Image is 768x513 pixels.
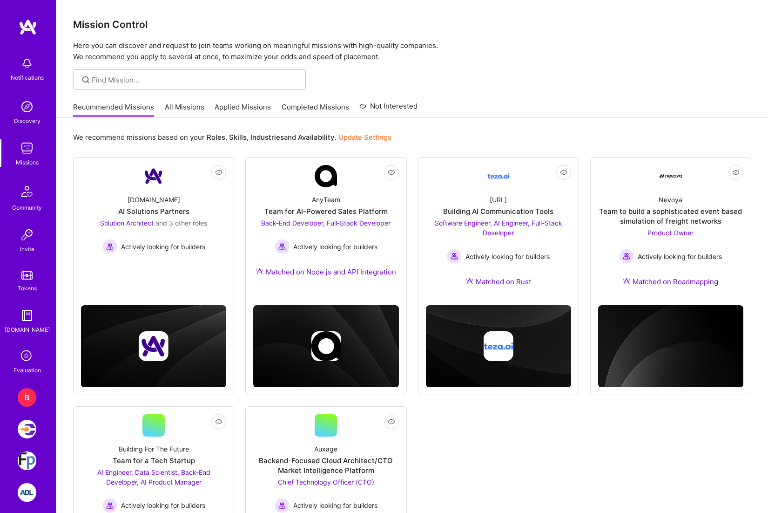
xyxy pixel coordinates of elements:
[128,195,180,205] div: [DOMAIN_NAME]
[359,101,418,117] a: Not Interested
[100,219,154,227] span: Solution Architect
[426,165,571,298] a: Company Logo[URL]Building AI Communication ToolsSoftware Engineer, AI Engineer, Full-Stack Develo...
[484,331,513,361] img: Company logo
[253,165,398,288] a: Company LogoAnyTeamTeam for AI-Powered Sales PlatformBack-End Developer, Full-Stack Developer Act...
[18,306,36,325] img: guide book
[619,249,634,264] img: Actively looking for builders
[598,165,743,298] a: Company LogoNevoyaTeam to build a sophisticated event based simulation of freight networksProduct...
[466,277,531,287] div: Matched on Rust
[81,75,91,85] i: icon SearchGrey
[598,206,743,226] div: Team to build a sophisticated event based simulation of freight networks
[18,483,36,502] img: ADL: Technology Modernization Sprint 1
[18,97,36,116] img: discovery
[18,420,36,438] img: Velocity: Enabling Developers Create Isolated Environments, Easily.
[487,165,510,187] img: Company Logo
[598,305,743,388] img: cover
[155,219,207,227] span: and 3 other roles
[278,478,374,486] span: Chief Technology Officer (CTO)
[388,418,395,425] i: icon EyeClosed
[647,229,694,237] span: Product Owner
[338,133,391,142] a: Update Settings
[18,226,36,244] img: Invite
[443,206,553,216] div: Building AI Communication Tools
[81,165,226,272] a: Company Logo[DOMAIN_NAME]AI Solutions PartnersSolution Architect and 3 other rolesActively lookin...
[119,444,189,454] div: Building For The Future
[314,444,337,454] div: Auxage
[15,451,39,470] a: Franklin Park: Software Leader for Leading Investment Management Firm
[102,498,117,513] img: Actively looking for builders
[18,283,37,293] div: Tokens
[490,195,507,205] div: [URL]
[20,244,34,254] div: Invite
[312,195,340,205] div: AnyTeam
[426,305,571,388] img: cover
[13,365,41,375] div: Evaluation
[12,203,42,212] div: Community
[253,305,398,388] img: cover
[261,219,391,227] span: Back-End Developer, Full-Stack Developer
[466,277,473,285] img: Ateam Purple Icon
[92,75,299,85] input: Find Mission...
[113,456,195,465] div: Team for a Tech Startup
[250,133,284,142] b: Industries
[311,331,341,361] img: Company logo
[97,468,210,486] span: AI Engineer, Data Scientist, Back-End Developer, AI Product Manager
[18,54,36,73] img: bell
[256,267,396,277] div: Matched on Node.js and API Integration
[73,19,751,30] h3: Mission Control
[18,348,36,365] i: icon SelectionTeam
[388,169,395,176] i: icon EyeClosed
[447,249,462,264] img: Actively looking for builders
[282,102,349,117] a: Completed Missions
[435,219,562,237] span: Software Engineer, AI Engineer, Full-Stack Developer
[656,331,686,361] img: Company logo
[73,102,154,117] a: Recommended Missions
[18,139,36,157] img: teamwork
[18,388,36,407] div: B
[623,277,718,287] div: Matched on Roadmapping
[142,165,165,187] img: Company Logo
[121,242,205,252] span: Actively looking for builders
[15,388,39,407] a: B
[81,305,226,388] img: cover
[15,483,39,502] a: ADL: Technology Modernization Sprint 1
[275,239,290,254] img: Actively looking for builders
[73,132,391,142] p: We recommend missions based on your , , and .
[256,267,263,275] img: Ateam Purple Icon
[215,418,222,425] i: icon EyeClosed
[19,19,37,35] img: logo
[5,325,50,335] div: [DOMAIN_NAME]
[215,169,222,176] i: icon EyeClosed
[315,165,337,187] img: Company Logo
[623,277,630,285] img: Ateam Purple Icon
[293,242,377,252] span: Actively looking for builders
[253,456,398,475] div: Backend-Focused Cloud Architect/CTO Market Intelligence Platform
[560,169,567,176] i: icon EyeClosed
[121,500,205,510] span: Actively looking for builders
[207,133,225,142] b: Roles
[229,133,247,142] b: Skills
[118,206,189,216] div: AI Solutions Partners
[73,40,751,62] p: Here you can discover and request to join teams working on meaningful missions with high-quality ...
[21,271,33,280] img: tokens
[18,451,36,470] img: Franklin Park: Software Leader for Leading Investment Management Firm
[732,169,740,176] i: icon EyeClosed
[660,174,682,178] img: Company Logo
[16,180,38,203] img: Community
[139,331,168,361] img: Company logo
[293,500,377,510] span: Actively looking for builders
[275,498,290,513] img: Actively looking for builders
[638,252,722,261] span: Actively looking for builders
[215,102,271,117] a: Applied Missions
[659,195,682,205] div: Nevoya
[165,102,204,117] a: All Missions
[102,239,117,254] img: Actively looking for builders
[15,420,39,438] a: Velocity: Enabling Developers Create Isolated Environments, Easily.
[16,157,39,167] div: Missions
[11,73,44,82] div: Notifications
[298,133,335,142] b: Availability
[264,206,388,216] div: Team for AI-Powered Sales Platform
[14,116,40,126] div: Discovery
[465,252,550,261] span: Actively looking for builders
